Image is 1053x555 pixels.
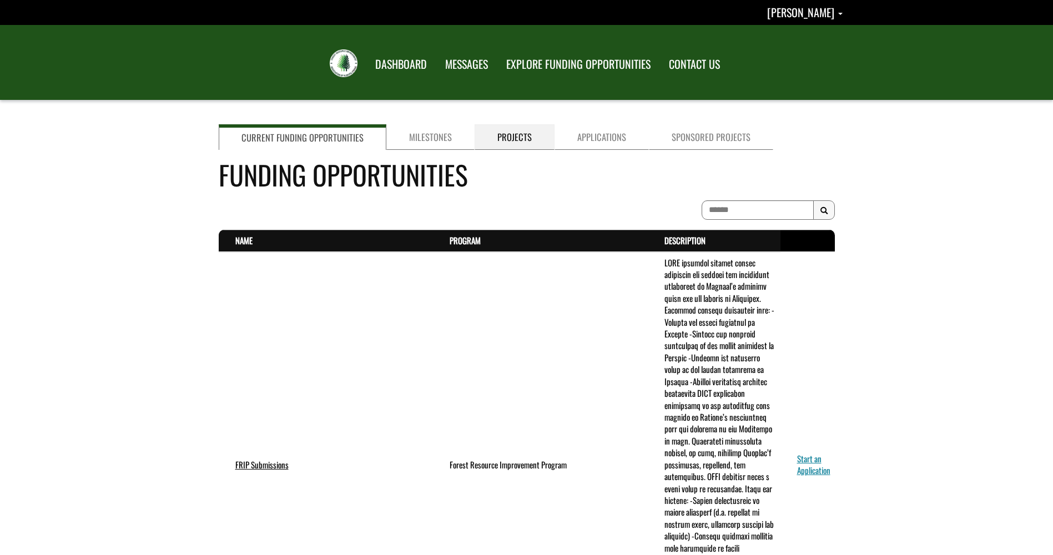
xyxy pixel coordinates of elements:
[437,51,496,78] a: MESSAGES
[330,49,357,77] img: FRIAA Submissions Portal
[767,4,834,21] span: [PERSON_NAME]
[365,47,728,78] nav: Main Navigation
[649,124,773,150] a: Sponsored Projects
[475,124,555,150] a: Projects
[235,458,289,471] a: FRIP Submissions
[450,234,481,246] a: Program
[219,155,835,194] h4: Funding Opportunities
[235,234,253,246] a: Name
[767,4,843,21] a: Peter Gommerud
[219,124,386,150] a: Current Funding Opportunities
[797,452,830,476] a: Start an Application
[702,200,814,220] input: To search on partial text, use the asterisk (*) wildcard character.
[498,51,659,78] a: EXPLORE FUNDING OPPORTUNITIES
[555,124,649,150] a: Applications
[664,234,706,246] a: Description
[813,200,835,220] button: Search Results
[367,51,435,78] a: DASHBOARD
[386,124,475,150] a: Milestones
[661,51,728,78] a: CONTACT US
